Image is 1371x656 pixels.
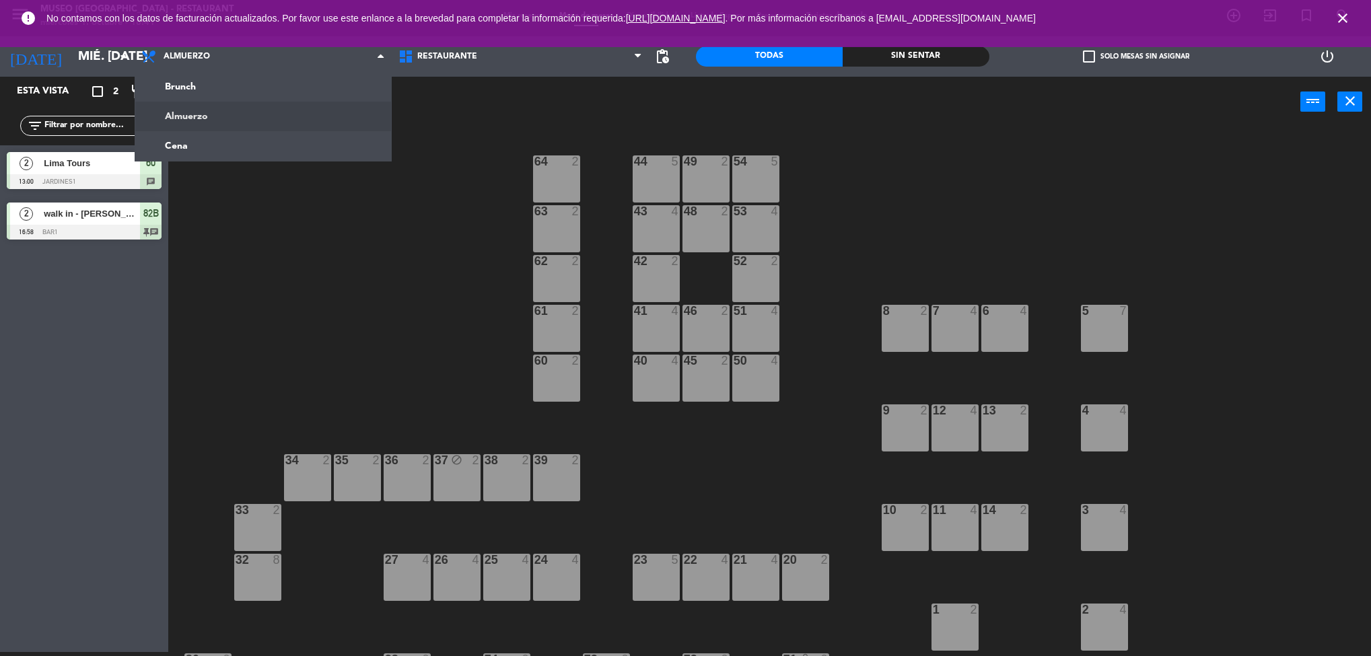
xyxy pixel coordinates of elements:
div: 22 [684,554,684,566]
button: close [1337,92,1362,112]
span: 2 [113,84,118,100]
span: 82B [143,205,159,221]
div: 27 [385,554,386,566]
div: 5 [672,554,680,566]
div: 45 [684,355,684,367]
div: 2 [572,155,580,168]
div: 4 [971,305,979,317]
div: 54 [734,155,734,168]
span: No contamos con los datos de facturación actualizados. Por favor use este enlance a la brevedad p... [46,13,1036,24]
span: walk in - [PERSON_NAME] [44,207,140,221]
div: 2 [572,454,580,466]
div: 51 [734,305,734,317]
div: 4 [1120,404,1128,416]
div: 46 [684,305,684,317]
div: 7 [1120,305,1128,317]
button: power_input [1300,92,1325,112]
span: 2 [20,157,33,170]
i: restaurant [130,83,146,100]
div: 12 [933,404,934,416]
div: 37 [435,454,435,466]
div: 2 [522,454,530,466]
div: 13 [983,404,983,416]
div: 2 [373,454,381,466]
div: Sin sentar [843,46,989,67]
div: 14 [983,504,983,516]
div: 52 [734,255,734,267]
div: 41 [634,305,635,317]
div: 4 [672,205,680,217]
a: . Por más información escríbanos a [EMAIL_ADDRESS][DOMAIN_NAME] [726,13,1036,24]
div: 2 [323,454,331,466]
i: block [451,454,462,466]
span: Lima Tours [44,156,140,170]
div: 4 [1120,504,1128,516]
label: Solo mesas sin asignar [1083,50,1189,63]
span: 60 [146,155,155,171]
div: 2 [722,155,730,168]
div: 2 [971,604,979,616]
i: power_input [1305,93,1321,109]
div: 21 [734,554,734,566]
span: Restaurante [417,52,477,61]
a: Almuerzo [135,102,391,131]
div: 7 [933,305,934,317]
div: 2 [572,355,580,367]
div: 53 [734,205,734,217]
div: 2 [423,454,431,466]
div: 49 [684,155,684,168]
div: 6 [983,305,983,317]
div: 10 [883,504,884,516]
input: Filtrar por nombre... [43,118,147,133]
a: Cena [135,131,391,161]
div: 4 [1120,604,1128,616]
div: 23 [634,554,635,566]
div: 2 [572,205,580,217]
div: 26 [435,554,435,566]
div: 2 [472,454,481,466]
div: 2 [921,504,929,516]
div: 4 [672,355,680,367]
div: 5 [672,155,680,168]
i: error [20,10,36,26]
i: arrow_drop_down [115,48,131,65]
div: 2 [921,404,929,416]
i: close [1342,93,1358,109]
div: 2 [1020,404,1028,416]
div: 4 [771,305,779,317]
span: pending_actions [654,48,670,65]
div: 2 [722,205,730,217]
div: 4 [1020,305,1028,317]
div: 5 [771,155,779,168]
div: 4 [722,554,730,566]
div: 1 [933,604,934,616]
div: 2 [572,305,580,317]
div: 4 [971,404,979,416]
div: 4 [572,554,580,566]
div: 44 [634,155,635,168]
div: 4 [472,554,481,566]
div: 4 [423,554,431,566]
div: 2 [672,255,680,267]
a: Brunch [135,72,391,102]
i: crop_square [90,83,106,100]
span: check_box_outline_blank [1083,50,1095,63]
div: 8 [273,554,281,566]
div: 42 [634,255,635,267]
div: 40 [634,355,635,367]
div: 2 [572,255,580,267]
